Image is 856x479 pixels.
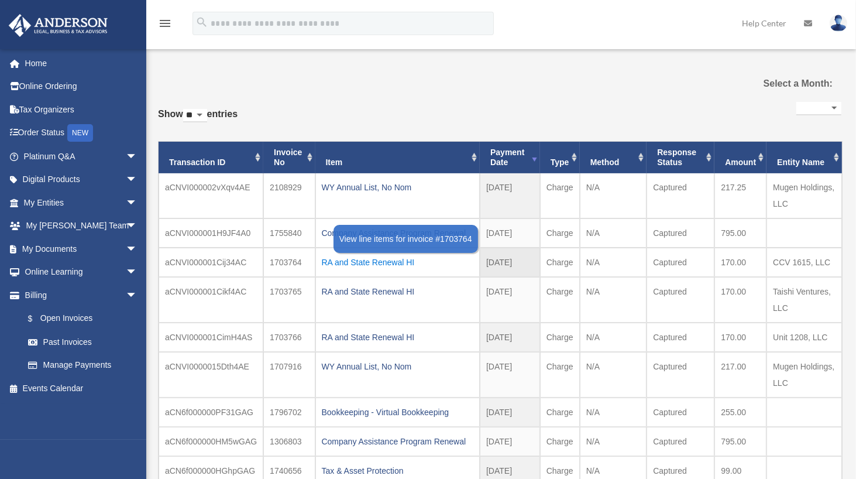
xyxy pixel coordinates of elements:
[480,398,540,427] td: [DATE]
[5,14,111,37] img: Anderson Advisors Platinum Portal
[766,352,842,398] td: Mugen Holdings, LLC
[480,427,540,456] td: [DATE]
[158,20,172,30] a: menu
[647,398,714,427] td: Captured
[580,218,647,248] td: N/A
[714,142,766,173] th: Amount: activate to sort column ascending
[580,427,647,456] td: N/A
[540,218,580,248] td: Charge
[35,312,40,326] span: $
[766,277,842,323] td: Taishi Ventures, LLC
[540,142,580,173] th: Type: activate to sort column ascending
[540,173,580,218] td: Charge
[8,283,155,307] a: Billingarrow_drop_down
[714,277,766,323] td: 170.00
[580,352,647,398] td: N/A
[159,248,263,277] td: aCNVI000001Cij34AC
[183,109,207,122] select: Showentries
[159,173,263,218] td: aCNVI000002vXqv4AE
[580,323,647,352] td: N/A
[195,16,208,29] i: search
[714,427,766,456] td: 795.00
[315,142,480,173] th: Item: activate to sort column ascending
[159,427,263,456] td: aCN6f000000HM5wGAG
[263,427,315,456] td: 1306803
[647,173,714,218] td: Captured
[322,225,474,241] div: Company Assistance Program Renewal
[8,75,155,98] a: Online Ordering
[8,145,155,168] a: Platinum Q&Aarrow_drop_down
[263,248,315,277] td: 1703764
[766,142,842,173] th: Entity Name: activate to sort column ascending
[8,52,155,75] a: Home
[8,98,155,121] a: Tax Organizers
[540,398,580,427] td: Charge
[322,329,474,345] div: RA and State Renewal HI
[159,218,263,248] td: aCNVI000001H9JF4A0
[647,142,714,173] th: Response Status: activate to sort column ascending
[8,121,155,145] a: Order StatusNEW
[263,173,315,218] td: 2108929
[16,354,155,377] a: Manage Payments
[647,427,714,456] td: Captured
[322,358,474,375] div: WY Annual List, No Nom
[159,352,263,398] td: aCNVI0000015Dth4AE
[159,398,263,427] td: aCN6f000000PF31GAG
[647,352,714,398] td: Captured
[714,323,766,352] td: 170.00
[16,330,149,354] a: Past Invoices
[480,173,540,218] td: [DATE]
[647,323,714,352] td: Captured
[830,15,847,32] img: User Pic
[647,277,714,323] td: Captured
[580,173,647,218] td: N/A
[766,173,842,218] td: Mugen Holdings, LLC
[263,218,315,248] td: 1755840
[126,261,149,285] span: arrow_drop_down
[159,142,263,173] th: Transaction ID: activate to sort column ascending
[540,277,580,323] td: Charge
[158,106,238,134] label: Show entries
[714,173,766,218] td: 217.25
[8,214,155,238] a: My [PERSON_NAME] Teamarrow_drop_down
[322,433,474,450] div: Company Assistance Program Renewal
[263,323,315,352] td: 1703766
[159,277,263,323] td: aCNVI000001Cikf4AC
[480,352,540,398] td: [DATE]
[263,142,315,173] th: Invoice No: activate to sort column ascending
[322,404,474,420] div: Bookkeeping - Virtual Bookkeeping
[67,124,93,142] div: NEW
[714,248,766,277] td: 170.00
[8,191,155,214] a: My Entitiesarrow_drop_down
[540,248,580,277] td: Charge
[766,248,842,277] td: CCV 1615, LLC
[714,352,766,398] td: 217.00
[8,168,155,191] a: Digital Productsarrow_drop_down
[580,398,647,427] td: N/A
[766,323,842,352] td: Unit 1208, LLC
[158,16,172,30] i: menu
[540,352,580,398] td: Charge
[8,261,155,284] a: Online Learningarrow_drop_down
[540,427,580,456] td: Charge
[126,168,149,192] span: arrow_drop_down
[322,283,474,300] div: RA and State Renewal HI
[322,179,474,196] div: WY Annual List, No Nom
[714,398,766,427] td: 255.00
[736,76,833,92] label: Select a Month:
[322,254,474,271] div: RA and State Renewal HI
[126,214,149,238] span: arrow_drop_down
[647,248,714,277] td: Captured
[647,218,714,248] td: Captured
[580,277,647,323] td: N/A
[480,248,540,277] td: [DATE]
[480,142,540,173] th: Payment Date: activate to sort column ascending
[714,218,766,248] td: 795.00
[580,248,647,277] td: N/A
[480,323,540,352] td: [DATE]
[580,142,647,173] th: Method: activate to sort column ascending
[263,398,315,427] td: 1796702
[263,352,315,398] td: 1707916
[16,307,155,331] a: $Open Invoices
[263,277,315,323] td: 1703765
